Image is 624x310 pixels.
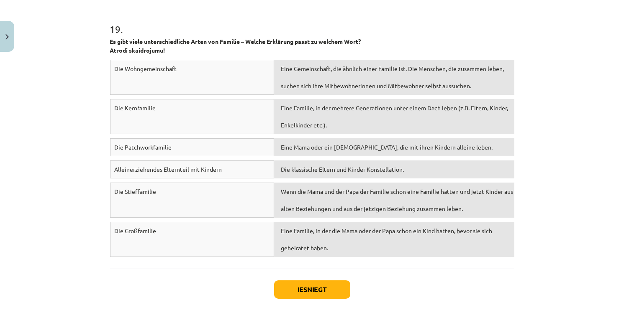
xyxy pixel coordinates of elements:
[115,104,156,112] span: Die Kernfamilie
[281,227,492,252] span: Eine Familie, in der die Mama oder der Papa schon ein Kind hatten, bevor sie sich geheiratet haben.
[115,188,157,195] span: Die Stieffamilie
[110,38,361,54] strong: Es gibt viele unterschiedliche Arten von Familie – Welche Erklärung passt zu welchem Wort? Atrodi...
[115,143,172,151] span: Die Patchworkfamilie
[115,227,157,234] span: Die Großfamilie
[5,34,9,40] img: icon-close-lesson-0947bae3869378f0d4975bcd49f059093ad1ed9edebbc8119c70593378902aed.svg
[281,143,493,151] span: Eine Mama oder ein [DEMOGRAPHIC_DATA], die mit ihren Kindern alleine leben.
[281,65,504,89] span: Eine Gemeinschaft, die ähnlich einer Familie ist. Die Menschen, die zusammen leben, suchen sich i...
[110,9,514,35] h1: 19 .
[281,188,513,212] span: Wenn die Mama und der Papa der Familie schon eine Familie hatten und jetzt Kinder aus alten Bezie...
[281,165,404,173] span: Die klassische Eltern und Kinder Konstellation.
[274,280,350,299] button: Iesniegt
[115,65,177,72] span: Die Wohngemeinschaft
[281,104,508,129] span: Eine Familie, in der mehrere Generationen unter einem Dach leben (z.B. Eltern, Kinder, Enkelkinde...
[115,165,222,173] span: Alleinerziehendes Elternteil mit Kindern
